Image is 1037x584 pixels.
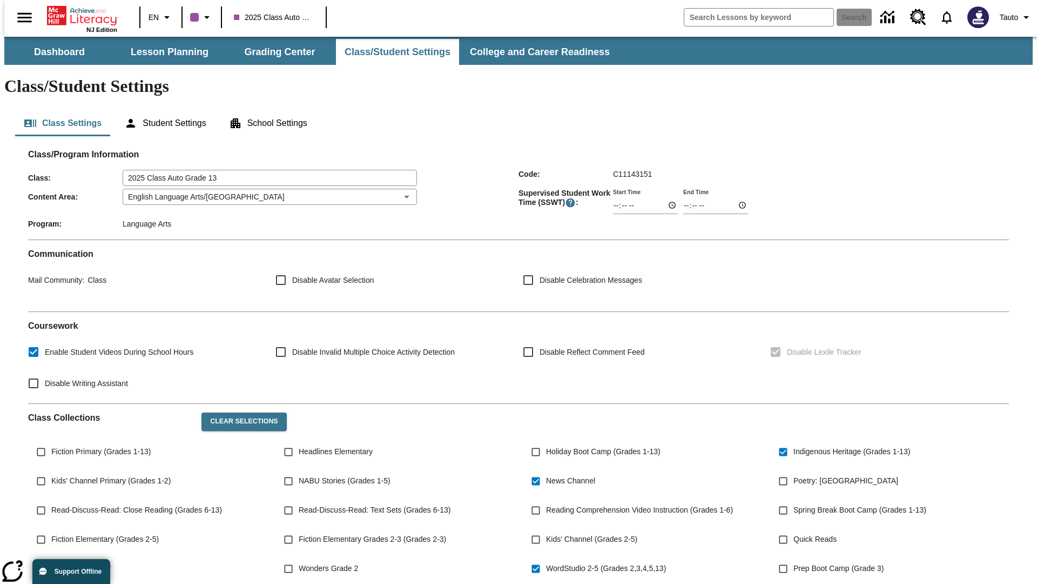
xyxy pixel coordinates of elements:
[540,275,642,286] span: Disable Celebration Messages
[4,37,1033,65] div: SubNavbar
[86,26,117,33] span: NJ Edition
[9,2,41,34] button: Open side menu
[299,475,390,487] span: NABU Stories (Grades 1-5)
[793,505,926,516] span: Spring Break Boot Camp (Grades 1-13)
[28,413,193,423] h2: Class Collections
[793,534,837,545] span: Quick Reads
[84,276,106,284] span: Class
[51,534,159,545] span: Fiction Elementary (Grades 2-5)
[292,275,374,286] span: Disable Avatar Selection
[613,188,641,196] label: Start Time
[461,39,618,65] button: College and Career Readiness
[226,39,334,65] button: Grading Center
[116,39,224,65] button: Lesson Planning
[186,8,218,27] button: Class color is purple. Change class color
[787,347,861,358] span: Disable Lexile Tracker
[45,378,128,389] span: Disable Writing Assistant
[123,220,171,228] span: Language Arts
[299,534,446,545] span: Fiction Elementary Grades 2-3 (Grades 2-3)
[28,321,1009,331] h2: Course work
[51,446,151,457] span: Fiction Primary (Grades 1-13)
[220,110,316,136] button: School Settings
[15,110,1022,136] div: Class/Student Settings
[540,347,645,358] span: Disable Reflect Comment Feed
[967,6,989,28] img: Avatar
[28,193,123,201] span: Content Area :
[144,8,178,27] button: Language: EN, Select a language
[51,505,222,516] span: Read-Discuss-Read: Close Reading (Grades 6-13)
[28,160,1009,231] div: Class/Program Information
[28,249,1009,259] h2: Communication
[546,563,666,574] span: WordStudio 2-5 (Grades 2,3,4,5,13)
[149,12,159,23] span: EN
[292,347,455,358] span: Disable Invalid Multiple Choice Activity Detection
[32,559,110,584] button: Support Offline
[5,39,113,65] button: Dashboard
[299,563,358,574] span: Wonders Grade 2
[1000,12,1018,23] span: Tauto
[904,3,933,32] a: Resource Center, Will open in new tab
[123,170,417,186] input: Class
[28,321,1009,395] div: Coursework
[546,534,637,545] span: Kids' Channel (Grades 2-5)
[683,188,709,196] label: End Time
[613,170,652,178] span: C11143151
[793,563,884,574] span: Prep Boot Camp (Grade 3)
[51,563,111,574] span: Test course 10/17
[51,475,171,487] span: Kids' Channel Primary (Grades 1-2)
[28,249,1009,303] div: Communication
[28,174,123,182] span: Class :
[299,505,450,516] span: Read-Discuss-Read: Text Sets (Grades 6-13)
[4,39,619,65] div: SubNavbar
[961,3,995,31] button: Select a new avatar
[123,189,417,205] div: English Language Arts/[GEOGRAPHIC_DATA]
[45,347,193,358] span: Enable Student Videos During School Hours
[28,276,84,284] span: Mail Community :
[793,446,910,457] span: Indigenous Heritage (Grades 1-13)
[933,3,961,31] a: Notifications
[28,149,1009,160] h2: Class/Program Information
[546,446,661,457] span: Holiday Boot Camp (Grades 1-13)
[874,3,904,32] a: Data Center
[201,413,286,431] button: Clear Selections
[518,170,613,178] span: Code :
[793,475,898,487] span: Poetry: [GEOGRAPHIC_DATA]
[336,39,459,65] button: Class/Student Settings
[47,4,117,33] div: Home
[299,446,373,457] span: Headlines Elementary
[995,8,1037,27] button: Profile/Settings
[546,505,733,516] span: Reading Comprehension Video Instruction (Grades 1-6)
[15,110,110,136] button: Class Settings
[684,9,833,26] input: search field
[518,189,613,208] span: Supervised Student Work Time (SSWT) :
[546,475,595,487] span: News Channel
[28,220,123,228] span: Program :
[55,568,102,575] span: Support Offline
[47,5,117,26] a: Home
[116,110,214,136] button: Student Settings
[4,76,1033,96] h1: Class/Student Settings
[234,12,314,23] span: 2025 Class Auto Grade 13
[565,197,576,208] button: Supervised Student Work Time is the timeframe when students can take LevelSet and when lessons ar...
